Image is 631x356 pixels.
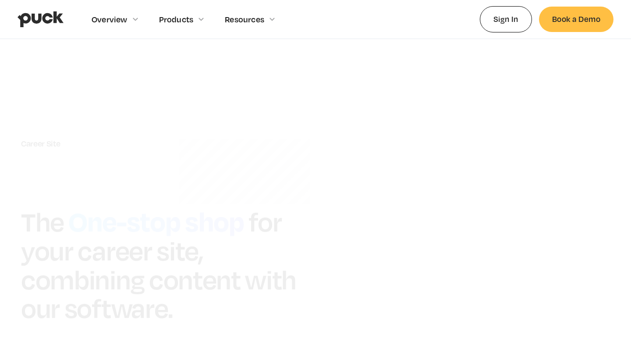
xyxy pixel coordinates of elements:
[21,139,298,148] div: Career Site
[92,14,128,24] div: Overview
[64,201,248,239] h1: One-stop shop
[225,14,264,24] div: Resources
[21,205,64,238] h1: The
[480,6,532,32] a: Sign In
[539,7,613,32] a: Book a Demo
[159,14,194,24] div: Products
[21,205,296,324] h1: for your career site, combining content with our software.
